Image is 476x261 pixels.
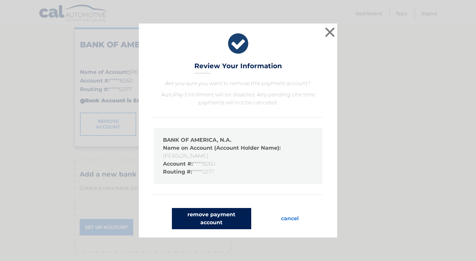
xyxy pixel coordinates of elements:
[163,169,192,175] strong: Routing #:
[323,26,337,39] button: ×
[194,62,282,74] h3: Review Your Information
[163,144,313,160] li: [PERSON_NAME]
[163,161,193,167] strong: Account #:
[172,208,251,229] button: remove payment account
[163,145,281,151] strong: Name on Account (Account Holder Name):
[276,208,304,229] button: cancel
[154,79,322,87] p: Are you sure you want to remove this payment account?
[154,91,322,107] p: AutoPay Enrollment will be disabled. Any pending one time payments will not be canceled.
[163,137,231,143] strong: BANK OF AMERICA, N.A.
